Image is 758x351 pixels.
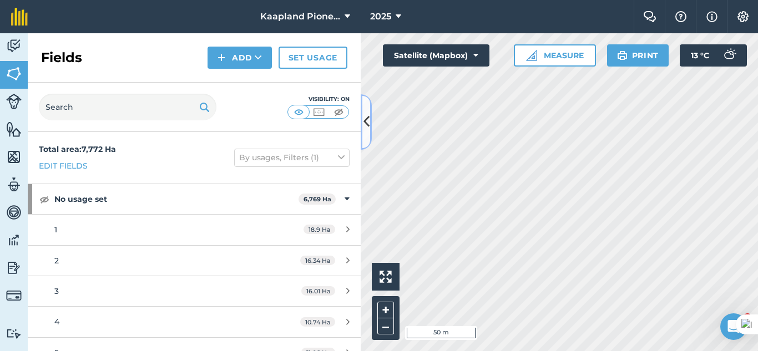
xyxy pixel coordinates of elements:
[218,51,225,64] img: svg+xml;base64,PHN2ZyB4bWxucz0iaHR0cDovL3d3dy53My5vcmcvMjAwMC9zdmciIHdpZHRoPSIxNCIgaGVpZ2h0PSIyNC...
[39,94,216,120] input: Search
[736,11,750,22] img: A cog icon
[54,317,59,327] span: 4
[279,47,347,69] a: Set usage
[6,328,22,339] img: svg+xml;base64,PD94bWwgdmVyc2lvbj0iMS4wIiBlbmNvZGluZz0idXRmLTgiPz4KPCEtLSBHZW5lcmF0b3I6IEFkb2JlIE...
[514,44,596,67] button: Measure
[674,11,688,22] img: A question mark icon
[54,286,59,296] span: 3
[6,149,22,165] img: svg+xml;base64,PHN2ZyB4bWxucz0iaHR0cDovL3d3dy53My5vcmcvMjAwMC9zdmciIHdpZHRoPSI1NiIgaGVpZ2h0PSI2MC...
[300,317,335,327] span: 10.74 Ha
[28,276,361,306] a: 316.01 Ha
[301,286,335,296] span: 16.01 Ha
[6,232,22,248] img: svg+xml;base64,PD94bWwgdmVyc2lvbj0iMS4wIiBlbmNvZGluZz0idXRmLTgiPz4KPCEtLSBHZW5lcmF0b3I6IEFkb2JlIE...
[28,307,361,337] a: 410.74 Ha
[617,49,628,62] img: svg+xml;base64,PHN2ZyB4bWxucz0iaHR0cDovL3d3dy53My5vcmcvMjAwMC9zdmciIHdpZHRoPSIxOSIgaGVpZ2h0PSIyNC...
[6,260,22,276] img: svg+xml;base64,PD94bWwgdmVyc2lvbj0iMS4wIiBlbmNvZGluZz0idXRmLTgiPz4KPCEtLSBHZW5lcmF0b3I6IEFkb2JlIE...
[208,47,272,69] button: Add
[691,44,709,67] span: 13 ° C
[41,49,82,67] h2: Fields
[6,176,22,193] img: svg+xml;base64,PD94bWwgdmVyc2lvbj0iMS4wIiBlbmNvZGluZz0idXRmLTgiPz4KPCEtLSBHZW5lcmF0b3I6IEFkb2JlIE...
[6,288,22,303] img: svg+xml;base64,PD94bWwgdmVyc2lvbj0iMS4wIiBlbmNvZGluZz0idXRmLTgiPz4KPCEtLSBHZW5lcmF0b3I6IEFkb2JlIE...
[718,44,740,67] img: svg+xml;base64,PD94bWwgdmVyc2lvbj0iMS4wIiBlbmNvZGluZz0idXRmLTgiPz4KPCEtLSBHZW5lcmF0b3I6IEFkb2JlIE...
[199,100,210,114] img: svg+xml;base64,PHN2ZyB4bWxucz0iaHR0cDovL3d3dy53My5vcmcvMjAwMC9zdmciIHdpZHRoPSIxOSIgaGVpZ2h0PSIyNC...
[54,184,299,214] strong: No usage set
[54,225,57,235] span: 1
[28,184,361,214] div: No usage set6,769 Ha
[607,44,669,67] button: Print
[54,256,59,266] span: 2
[370,10,391,23] span: 2025
[28,246,361,276] a: 216.34 Ha
[39,144,116,154] strong: Total area : 7,772 Ha
[304,225,335,234] span: 18.9 Ha
[287,95,350,104] div: Visibility: On
[6,94,22,109] img: svg+xml;base64,PD94bWwgdmVyc2lvbj0iMS4wIiBlbmNvZGluZz0idXRmLTgiPz4KPCEtLSBHZW5lcmF0b3I6IEFkb2JlIE...
[743,313,752,322] span: 2
[383,44,489,67] button: Satellite (Mapbox)
[39,160,88,172] a: Edit fields
[11,8,28,26] img: fieldmargin Logo
[6,121,22,138] img: svg+xml;base64,PHN2ZyB4bWxucz0iaHR0cDovL3d3dy53My5vcmcvMjAwMC9zdmciIHdpZHRoPSI1NiIgaGVpZ2h0PSI2MC...
[526,50,537,61] img: Ruler icon
[643,11,656,22] img: Two speech bubbles overlapping with the left bubble in the forefront
[706,10,717,23] img: svg+xml;base64,PHN2ZyB4bWxucz0iaHR0cDovL3d3dy53My5vcmcvMjAwMC9zdmciIHdpZHRoPSIxNyIgaGVpZ2h0PSIxNy...
[6,38,22,54] img: svg+xml;base64,PD94bWwgdmVyc2lvbj0iMS4wIiBlbmNvZGluZz0idXRmLTgiPz4KPCEtLSBHZW5lcmF0b3I6IEFkb2JlIE...
[6,65,22,82] img: svg+xml;base64,PHN2ZyB4bWxucz0iaHR0cDovL3d3dy53My5vcmcvMjAwMC9zdmciIHdpZHRoPSI1NiIgaGVpZ2h0PSI2MC...
[377,318,394,334] button: –
[720,313,747,340] iframe: Intercom live chat
[6,204,22,221] img: svg+xml;base64,PD94bWwgdmVyc2lvbj0iMS4wIiBlbmNvZGluZz0idXRmLTgiPz4KPCEtLSBHZW5lcmF0b3I6IEFkb2JlIE...
[304,195,331,203] strong: 6,769 Ha
[332,106,346,118] img: svg+xml;base64,PHN2ZyB4bWxucz0iaHR0cDovL3d3dy53My5vcmcvMjAwMC9zdmciIHdpZHRoPSI1MCIgaGVpZ2h0PSI0MC...
[380,271,392,283] img: Four arrows, one pointing top left, one top right, one bottom right and the last bottom left
[260,10,340,23] span: Kaapland Pioneer
[292,106,306,118] img: svg+xml;base64,PHN2ZyB4bWxucz0iaHR0cDovL3d3dy53My5vcmcvMjAwMC9zdmciIHdpZHRoPSI1MCIgaGVpZ2h0PSI0MC...
[377,302,394,318] button: +
[234,149,350,166] button: By usages, Filters (1)
[300,256,335,265] span: 16.34 Ha
[28,215,361,245] a: 118.9 Ha
[312,106,326,118] img: svg+xml;base64,PHN2ZyB4bWxucz0iaHR0cDovL3d3dy53My5vcmcvMjAwMC9zdmciIHdpZHRoPSI1MCIgaGVpZ2h0PSI0MC...
[680,44,747,67] button: 13 °C
[39,192,49,206] img: svg+xml;base64,PHN2ZyB4bWxucz0iaHR0cDovL3d3dy53My5vcmcvMjAwMC9zdmciIHdpZHRoPSIxOCIgaGVpZ2h0PSIyNC...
